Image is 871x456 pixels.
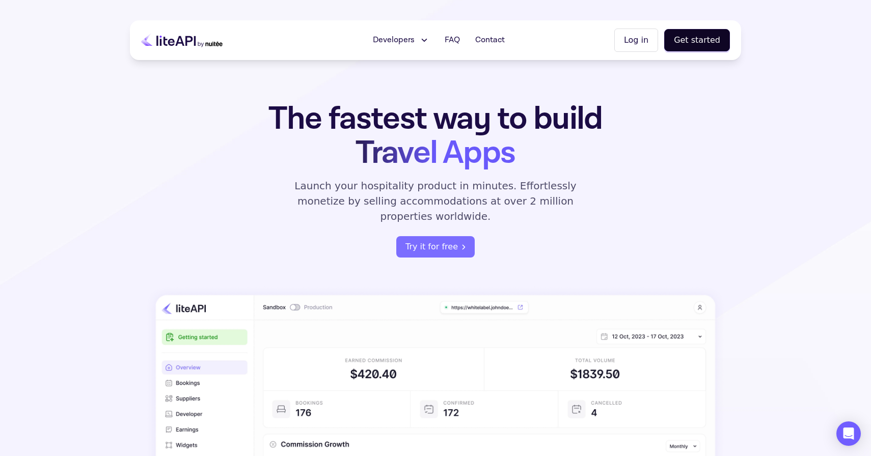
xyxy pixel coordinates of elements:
h1: The fastest way to build [236,102,635,170]
button: Developers [367,30,435,50]
p: Launch your hospitality product in minutes. Effortlessly monetize by selling accommodations at ov... [283,178,588,224]
span: Developers [373,34,415,46]
span: Travel Apps [356,132,515,174]
button: Try it for free [396,236,475,258]
button: Log in [614,28,658,52]
a: register [396,236,475,258]
button: Get started [664,29,730,51]
a: Contact [469,30,511,50]
span: FAQ [445,34,460,46]
a: FAQ [439,30,466,50]
div: Open Intercom Messenger [836,421,861,446]
span: Contact [475,34,505,46]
